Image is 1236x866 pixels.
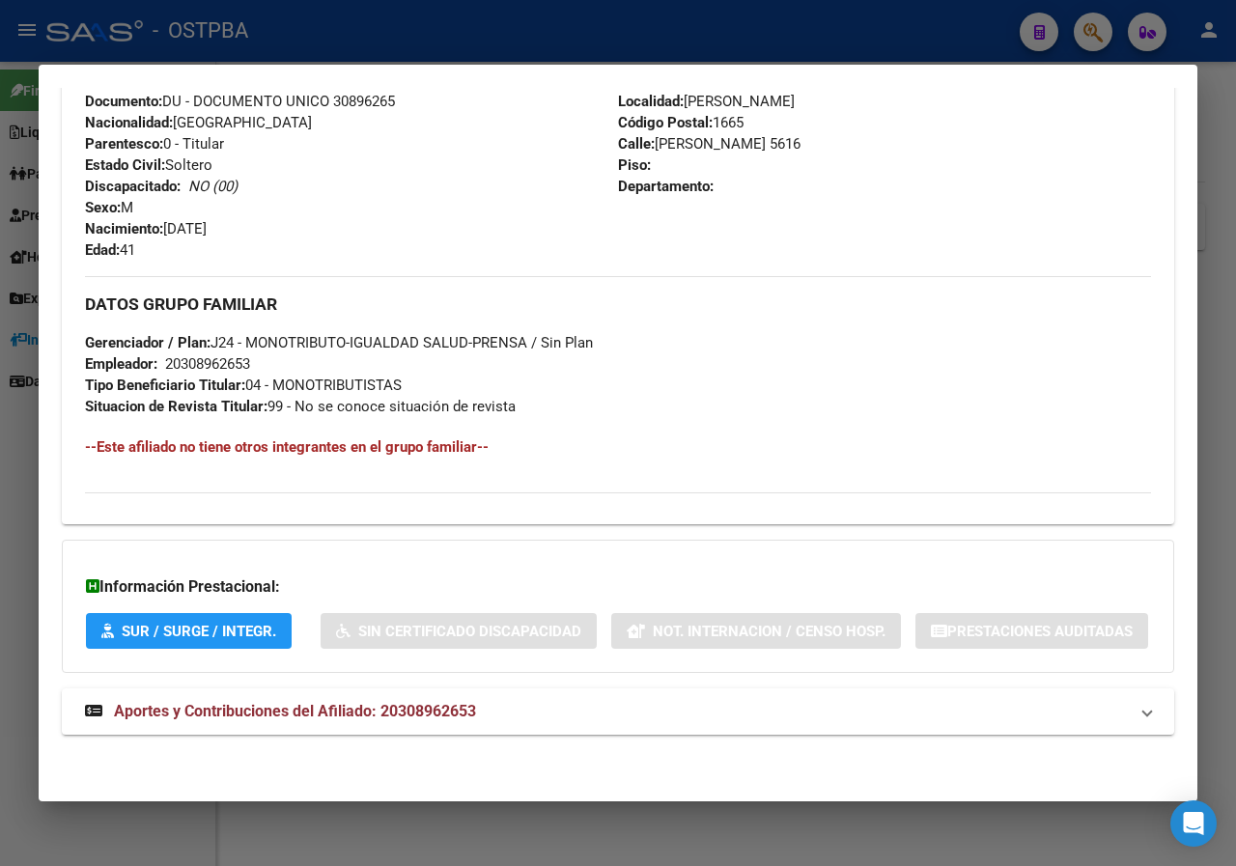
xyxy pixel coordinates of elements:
strong: Empleador: [85,355,157,373]
strong: Provincia: [618,71,684,89]
span: M [85,199,133,216]
span: 04 - MONOTRIBUTISTAS [85,377,402,394]
span: [DATE] [85,220,207,237]
span: Sin Certificado Discapacidad [358,623,581,640]
span: 99 - No se conoce situación de revista [85,398,516,415]
strong: Discapacitado: [85,178,181,195]
strong: Edad: [85,241,120,259]
strong: Tipo Beneficiario Titular: [85,377,245,394]
span: Aportes y Contribuciones del Afiliado: 20308962653 [114,702,476,720]
h3: DATOS GRUPO FAMILIAR [85,293,1151,315]
span: 20308962653 [85,71,205,89]
span: 1665 [618,114,744,131]
mat-expansion-panel-header: Aportes y Contribuciones del Afiliado: 20308962653 [62,688,1174,735]
strong: Estado Civil: [85,156,165,174]
span: [PERSON_NAME] 5616 [618,135,801,153]
button: Prestaciones Auditadas [915,613,1148,649]
strong: Código Postal: [618,114,713,131]
strong: Documento: [85,93,162,110]
strong: Gerenciador / Plan: [85,334,211,351]
strong: Sexo: [85,199,121,216]
span: SUR / SURGE / INTEGR. [122,623,276,640]
span: 0 - Titular [85,135,224,153]
strong: Localidad: [618,93,684,110]
i: NO (00) [188,178,238,195]
span: DU - DOCUMENTO UNICO 30896265 [85,93,395,110]
span: J24 - MONOTRIBUTO-IGUALDAD SALUD-PRENSA / Sin Plan [85,334,593,351]
span: [GEOGRAPHIC_DATA] [85,114,312,131]
strong: Departamento: [618,178,714,195]
button: Sin Certificado Discapacidad [321,613,597,649]
span: Not. Internacion / Censo Hosp. [653,623,885,640]
strong: Piso: [618,156,651,174]
span: [GEOGRAPHIC_DATA] [618,71,823,89]
strong: Nacimiento: [85,220,163,237]
h4: --Este afiliado no tiene otros integrantes en el grupo familiar-- [85,436,1151,458]
button: SUR / SURGE / INTEGR. [86,613,292,649]
button: Not. Internacion / Censo Hosp. [611,613,901,649]
strong: Nacionalidad: [85,114,173,131]
span: Prestaciones Auditadas [947,623,1133,640]
span: [PERSON_NAME] [618,93,795,110]
div: 20308962653 [165,353,250,375]
span: Soltero [85,156,212,174]
strong: Situacion de Revista Titular: [85,398,267,415]
h3: Información Prestacional: [86,575,1150,599]
strong: CUIL: [85,71,120,89]
strong: Calle: [618,135,655,153]
span: 41 [85,241,135,259]
div: Open Intercom Messenger [1170,800,1217,847]
strong: Parentesco: [85,135,163,153]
